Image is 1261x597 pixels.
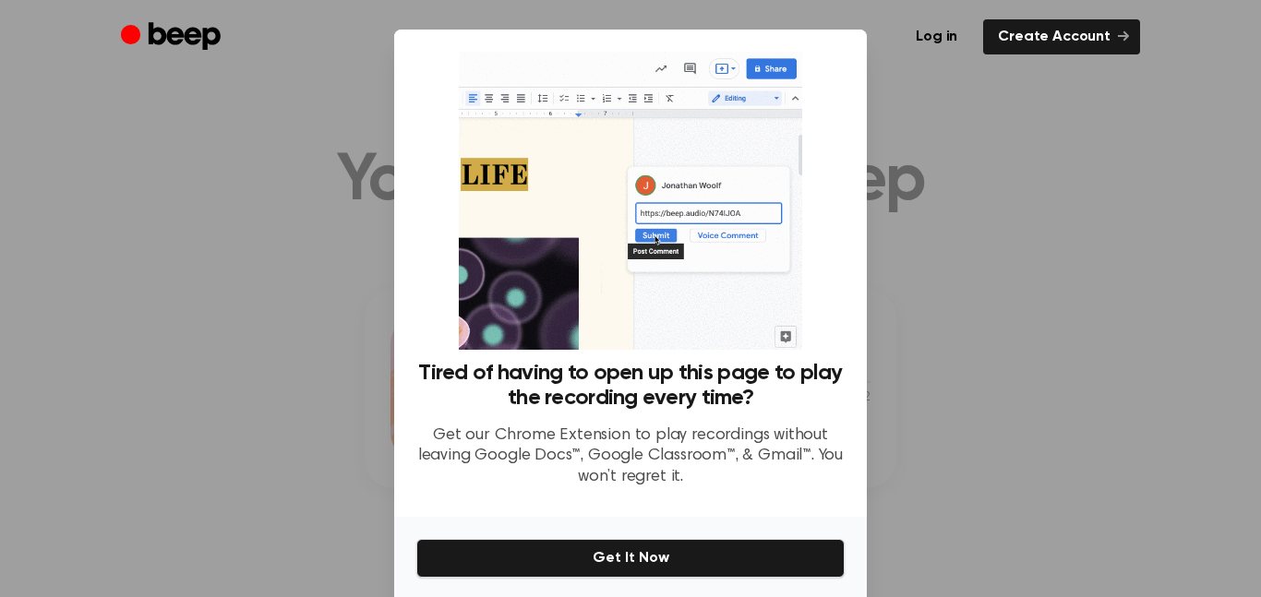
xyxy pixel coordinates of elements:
[416,425,845,488] p: Get our Chrome Extension to play recordings without leaving Google Docs™, Google Classroom™, & Gm...
[416,539,845,578] button: Get It Now
[416,361,845,411] h3: Tired of having to open up this page to play the recording every time?
[121,19,225,55] a: Beep
[983,19,1140,54] a: Create Account
[459,52,801,350] img: Beep extension in action
[901,19,972,54] a: Log in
